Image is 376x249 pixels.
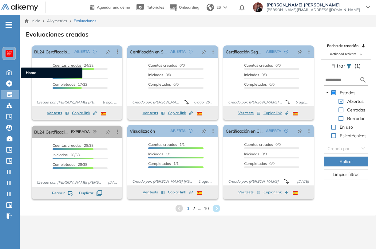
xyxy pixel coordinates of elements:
[148,152,163,156] span: Iniciadas
[148,82,171,87] span: Completados
[238,109,260,117] button: Ver tests
[7,51,12,56] img: https://assets.alkemy.org/workspaces/620/d203e0be-08f6-444b-9eae-a92d815a506f.png
[72,109,97,117] button: Copiar link
[53,143,81,148] span: Cuentas creadas
[148,72,163,77] span: Iniciadas
[148,161,171,166] span: Completados
[263,110,288,116] span: Copiar link
[244,152,267,156] span: 0/0
[333,171,359,178] span: Limpiar filtros
[327,43,358,49] span: Fecha de creación
[101,112,106,115] img: ESP
[100,99,120,105] span: 8 ago. 2025
[197,112,202,115] img: ESP
[53,153,68,157] span: Iniciadas
[244,72,259,77] span: Iniciadas
[295,179,311,184] span: [DATE]
[293,191,298,195] img: ESP
[293,112,298,115] img: ESP
[244,82,275,87] span: 0/0
[338,89,357,96] span: Estados
[148,63,177,68] span: Cuentas creadas
[53,162,87,167] span: 28/38
[263,189,288,195] span: Copiar link
[189,129,192,133] span: check-circle
[216,5,221,10] span: ES
[198,205,201,212] span: ...
[298,49,302,54] span: pushpin
[359,76,367,84] img: search icon
[1,4,38,12] img: Logo
[168,189,193,196] button: Copiar link
[340,90,355,95] span: Estados
[143,109,165,117] button: Ver tests
[148,63,185,68] span: 0/0
[346,115,366,122] span: Borrador
[331,63,346,69] span: Filtrar
[326,91,329,94] span: caret-down
[244,63,281,68] span: 0/0
[267,7,360,12] span: [PERSON_NAME][EMAIL_ADDRESS][DOMAIN_NAME]
[192,205,195,212] span: 2
[74,49,90,54] span: ABIERTA
[244,63,273,68] span: Cuentas creadas
[338,132,368,139] span: Psicotécnicos
[204,205,209,212] span: 10
[347,99,364,104] span: Abiertas
[263,189,288,196] button: Copiar link
[130,45,168,58] a: Certificación en Seguridad en Redes
[53,162,75,167] span: Completados
[202,49,206,54] span: pushpin
[53,153,80,157] span: 28/38
[79,190,102,196] button: Duplicar
[53,63,93,68] span: 24/32
[148,82,179,87] span: 0/0
[293,126,307,136] button: pushpin
[90,3,130,10] a: Agendar una demo
[284,50,288,53] span: check-circle
[347,107,365,113] span: Cerradas
[207,4,214,11] img: world
[93,130,97,134] span: field-time
[53,82,87,87] span: 17/32
[101,47,115,56] button: pushpin
[26,31,89,38] h3: Evaluaciones creadas
[6,24,12,25] i: -
[170,49,186,54] span: ABIERTA
[293,99,311,105] span: 5 ago. 2025
[202,128,206,133] span: pushpin
[267,2,360,7] span: [PERSON_NAME] [PERSON_NAME]
[244,142,281,147] span: 0/0
[244,152,259,156] span: Iniciadas
[298,128,302,133] span: pushpin
[105,180,120,185] span: [DATE]
[346,106,366,114] span: Cerradas
[346,98,365,105] span: Abiertas
[47,109,69,117] button: Ver tests
[197,126,211,136] button: pushpin
[26,70,77,76] span: Home
[53,143,93,148] span: 28/38
[130,99,184,105] span: Creado por: [PERSON_NAME]
[324,157,368,166] button: Aplicar
[179,5,199,10] span: Onboarding
[354,62,361,69] span: (1)
[34,126,69,138] a: BL24 Certificación Análisis de Datos
[238,189,260,196] button: Ver tests
[340,124,353,130] span: En uso
[93,50,97,53] span: check-circle
[244,142,273,147] span: Cuentas creadas
[347,116,365,121] span: Borrador
[101,127,115,137] button: pushpin
[226,45,263,58] a: Certificación Seguridad en Sistemas Operativos
[97,5,130,10] span: Agendar una demo
[34,45,72,58] a: BL24 Certificación Automatización de Pruebas
[330,52,356,56] span: Actividad reciente
[244,161,267,166] span: Completados
[143,189,165,196] button: Ver tests
[284,129,288,133] span: check-circle
[192,99,216,105] span: 6 ago. 2025
[168,110,193,116] span: Copiar link
[224,6,227,9] img: arrow
[147,5,164,10] span: Tutoriales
